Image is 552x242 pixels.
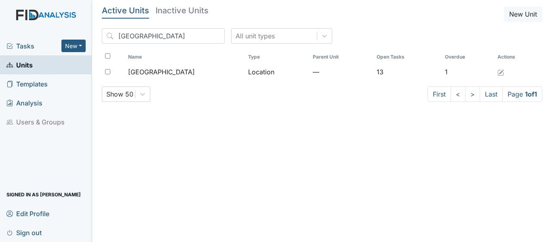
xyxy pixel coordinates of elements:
td: 13 [373,64,441,80]
th: Toggle SortBy [310,50,373,64]
div: All unit types [236,31,275,41]
div: Show 50 [106,89,133,99]
th: Toggle SortBy [373,50,441,64]
th: Toggle SortBy [245,50,310,64]
span: Templates [6,78,48,90]
span: Edit Profile [6,207,49,220]
h5: Active Units [102,6,149,15]
a: < [451,86,466,102]
th: Toggle SortBy [125,50,245,64]
strong: 1 of 1 [525,90,537,98]
input: Search... [102,28,225,44]
button: New Unit [504,6,542,22]
nav: task-pagination [428,86,542,102]
a: Tasks [6,41,61,51]
td: 1 [442,64,495,80]
th: Toggle SortBy [442,50,495,64]
a: Edit [497,67,504,77]
h5: Inactive Units [156,6,209,15]
span: Sign out [6,226,42,239]
a: > [465,86,480,102]
span: Analysis [6,97,42,109]
span: [GEOGRAPHIC_DATA] [128,67,195,77]
span: Signed in as [PERSON_NAME] [6,188,81,201]
span: Units [6,59,33,71]
td: — [310,64,373,80]
td: Location [245,64,310,80]
input: Toggle All Rows Selected [105,53,110,59]
th: Actions [494,50,535,64]
span: Page [502,86,542,102]
button: New [61,40,86,52]
a: Last [480,86,503,102]
a: First [428,86,451,102]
